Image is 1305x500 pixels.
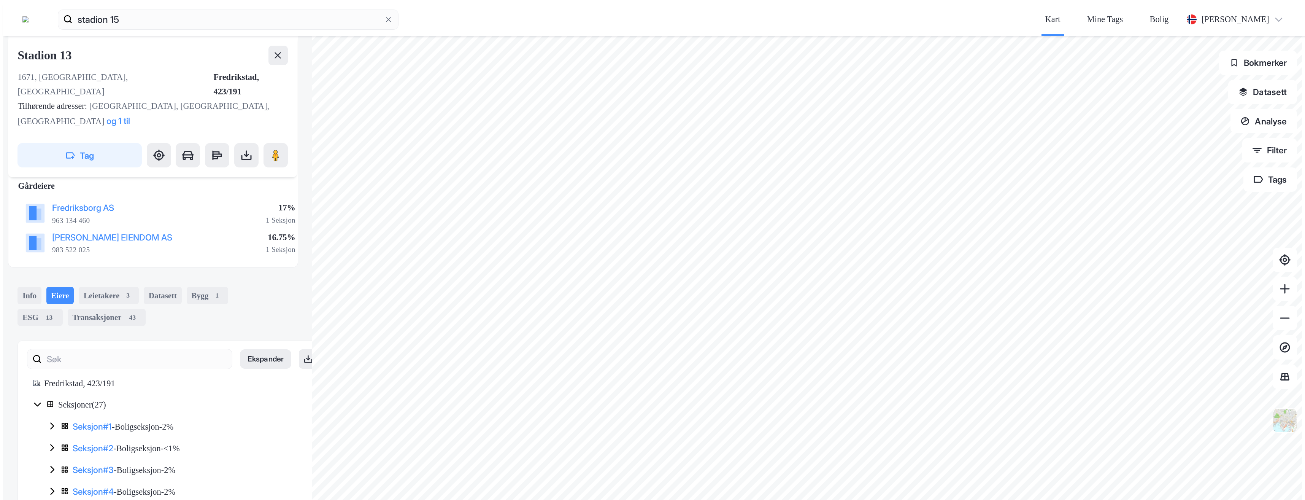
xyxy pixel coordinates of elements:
button: Bokmerker [1219,51,1297,75]
a: Seksjon#1 [73,421,112,432]
div: 1671, [GEOGRAPHIC_DATA], [GEOGRAPHIC_DATA] [17,70,213,99]
button: Analyse [1230,109,1297,133]
img: logo.a4113a55bc3d86da70a041830d287a7e.svg [22,16,29,22]
iframe: Chat Widget [1267,463,1305,500]
div: 1 [211,289,223,301]
div: Kontrollprogram for chat [1267,463,1305,500]
div: Kart [1045,12,1061,27]
div: ESG [17,309,62,326]
button: Tag [17,143,141,168]
div: Datasett [144,287,182,304]
button: Datasett [1228,80,1297,104]
input: Søk [42,347,232,371]
div: Mine Tags [1087,12,1123,27]
a: Seksjon#2 [73,443,113,453]
div: Leietakere [79,287,139,304]
div: Bolig [1150,12,1169,27]
input: Søk på adresse, matrikkel, gårdeiere, leietakere eller personer [73,7,383,32]
div: Bygg [187,287,228,304]
div: Fredrikstad, 423/191 [213,70,287,99]
div: [PERSON_NAME] [1202,12,1269,27]
div: 17% [266,201,295,215]
img: Z [1272,408,1298,433]
div: 1 Seksjon [266,245,295,255]
div: Gårdeiere [18,179,288,193]
div: - Boligseksjon - 2% [73,463,325,478]
div: Stadion 13 [17,46,74,65]
div: - Boligseksjon - 2% [73,484,325,499]
div: Info [17,287,41,304]
div: 3 [122,289,134,301]
button: Filter [1242,138,1297,162]
div: - Boligseksjon - <1% [73,441,325,456]
a: Seksjon#3 [73,465,114,475]
div: Seksjoner ( 27 ) [58,398,342,412]
div: - Boligseksjon - 2% [73,419,325,434]
div: Eiere [46,287,74,304]
div: 16.75% [266,230,295,245]
div: Transaksjoner [68,309,146,326]
div: 963 134 460 [52,216,90,226]
div: Fredrikstad, 423/191 [44,376,341,391]
button: Ekspander [240,349,292,369]
span: Tilhørende adresser: [17,102,89,111]
a: Seksjon#4 [73,486,114,497]
div: 1 Seksjon [266,215,295,225]
div: 13 [41,311,58,323]
div: 43 [124,311,141,323]
div: 983 522 025 [52,245,90,255]
button: Tags [1243,167,1297,192]
div: [GEOGRAPHIC_DATA], [GEOGRAPHIC_DATA], [GEOGRAPHIC_DATA] [17,99,278,129]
